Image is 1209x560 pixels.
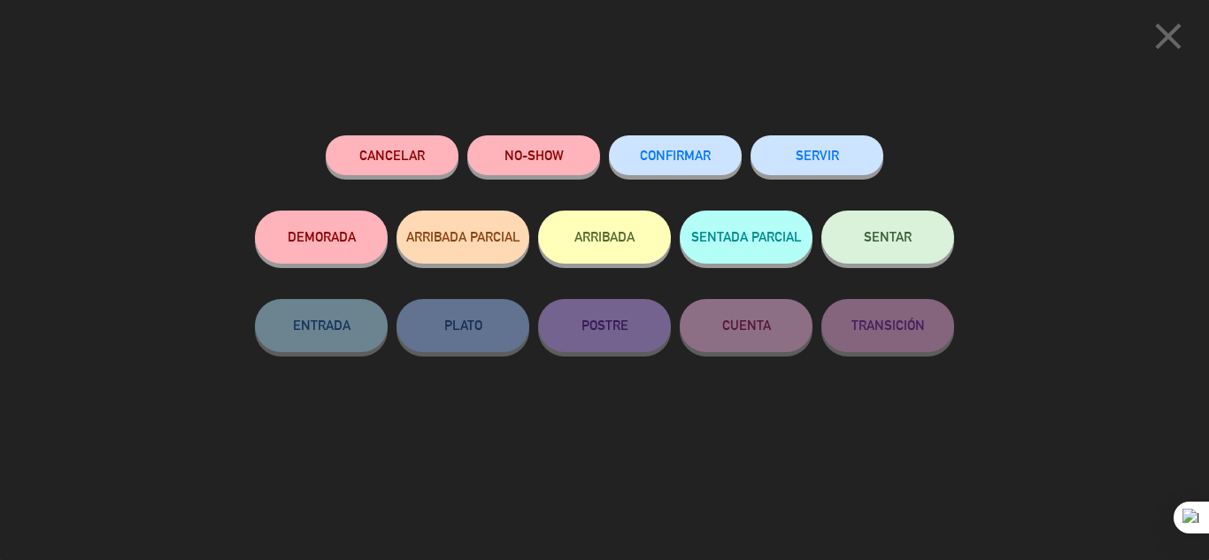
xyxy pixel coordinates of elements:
[609,135,742,175] button: CONFIRMAR
[397,211,529,264] button: ARRIBADA PARCIAL
[397,299,529,352] button: PLATO
[1146,14,1190,58] i: close
[680,299,812,352] button: CUENTA
[255,211,388,264] button: DEMORADA
[538,299,671,352] button: POSTRE
[751,135,883,175] button: SERVIR
[538,211,671,264] button: ARRIBADA
[640,148,711,163] span: CONFIRMAR
[467,135,600,175] button: NO-SHOW
[1141,13,1196,65] button: close
[821,211,954,264] button: SENTAR
[680,211,812,264] button: SENTADA PARCIAL
[821,299,954,352] button: TRANSICIÓN
[406,229,520,244] span: ARRIBADA PARCIAL
[255,299,388,352] button: ENTRADA
[326,135,458,175] button: Cancelar
[864,229,912,244] span: SENTAR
